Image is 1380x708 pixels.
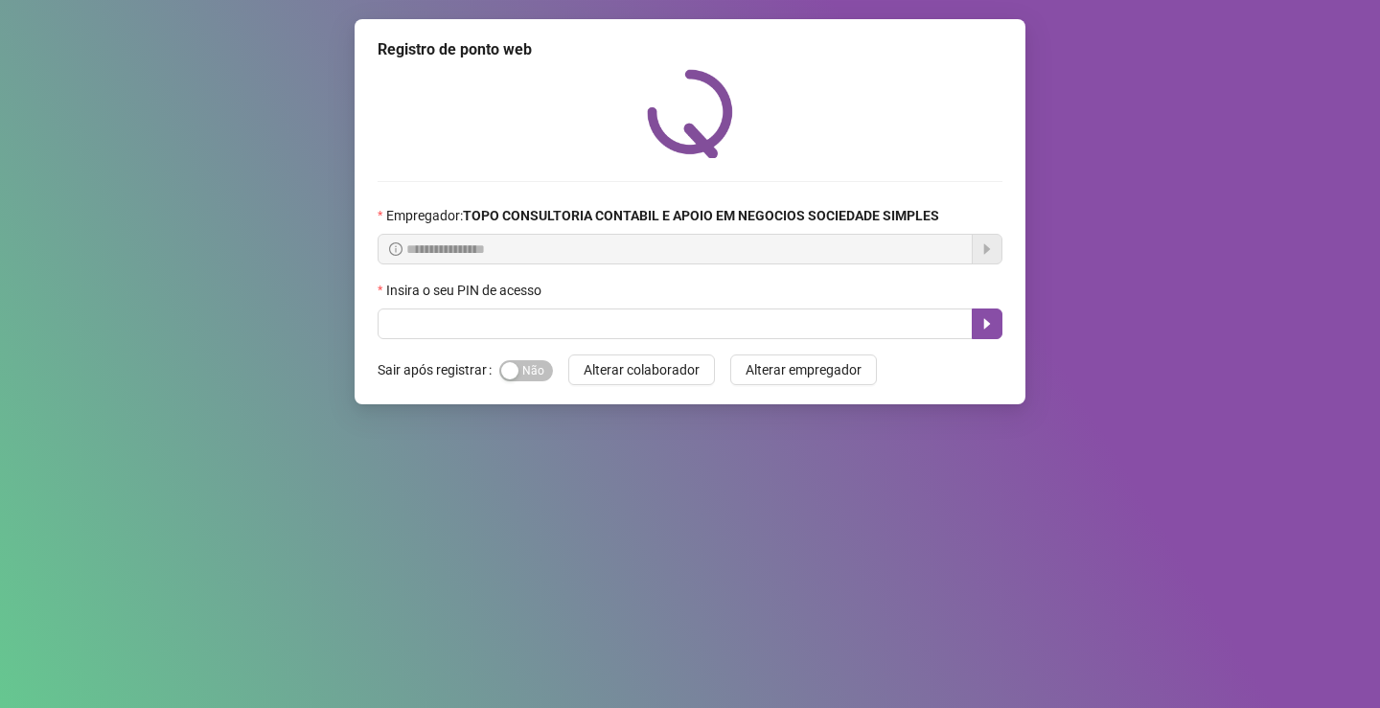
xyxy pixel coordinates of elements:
div: Registro de ponto web [378,38,1002,61]
label: Sair após registrar [378,354,499,385]
span: Alterar empregador [746,359,862,380]
img: QRPoint [647,69,733,158]
span: caret-right [979,316,995,331]
span: Empregador : [386,205,939,226]
button: Alterar empregador [730,354,877,385]
strong: TOPO CONSULTORIA CONTABIL E APOIO EM NEGOCIOS SOCIEDADE SIMPLES [463,208,939,223]
label: Insira o seu PIN de acesso [378,280,554,301]
span: info-circle [389,242,402,256]
button: Alterar colaborador [568,354,715,385]
span: Alterar colaborador [584,359,700,380]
